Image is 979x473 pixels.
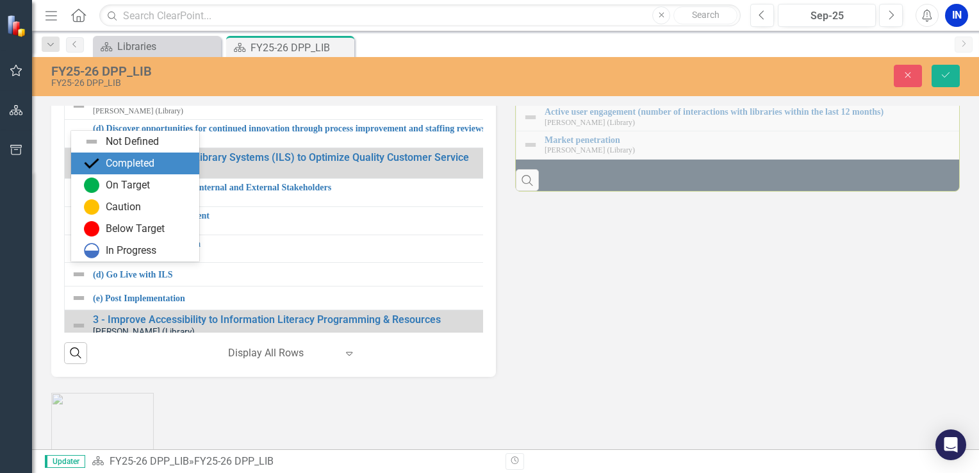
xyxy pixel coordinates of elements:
[673,6,737,24] button: Search
[84,156,99,171] img: Completed
[106,200,141,215] div: Caution
[51,78,559,88] div: FY25-26 DPP_LIB
[110,455,189,467] a: FY25-26 DPP_LIB
[106,244,156,258] div: In Progress
[106,156,154,171] div: Completed
[84,134,99,149] img: Not Defined
[99,4,741,27] input: Search ClearPoint...
[71,290,86,306] img: Not Defined
[945,4,968,27] button: IN
[84,178,99,193] img: On Target
[96,38,218,54] a: Libraries
[93,314,967,326] a: 3 - Improve Accessibility to Information Literacy Programming & Resources
[51,64,559,78] div: FY25-26 DPP_LIB
[778,4,876,27] button: Sep-25
[93,270,967,279] a: (d) Go Live with ILS
[92,454,496,469] div: »
[84,243,99,258] img: In Progress
[93,294,967,303] a: (e) Post Implementation
[935,429,966,460] div: Open Intercom Messenger
[692,10,720,20] span: Search
[71,267,86,282] img: Not Defined
[782,8,871,24] div: Sep-25
[84,221,99,236] img: Below Target
[106,222,165,236] div: Below Target
[84,199,99,215] img: Caution
[93,124,967,133] a: (d) Discover opportunities for continued innovation through process improvement and staffing reviews
[71,98,86,113] img: Not Defined
[106,178,150,193] div: On Target
[6,14,29,37] img: ClearPoint Strategy
[93,327,195,336] small: [PERSON_NAME] (Library)
[106,135,159,149] div: Not Defined
[45,455,85,468] span: Updater
[117,38,218,54] div: Libraries
[251,40,351,56] div: FY25-26 DPP_LIB
[194,455,274,467] div: FY25-26 DPP_LIB
[93,107,183,115] small: [PERSON_NAME] (Library)
[71,126,86,141] img: Not Defined
[71,318,86,333] img: Not Defined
